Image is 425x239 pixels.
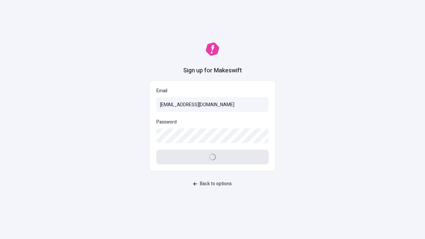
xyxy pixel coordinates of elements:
[200,180,232,188] span: Back to options
[156,87,269,95] p: Email
[156,119,177,126] p: Password
[183,66,242,75] h1: Sign up for Makeswift
[156,97,269,112] input: Email
[189,178,236,190] button: Back to options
